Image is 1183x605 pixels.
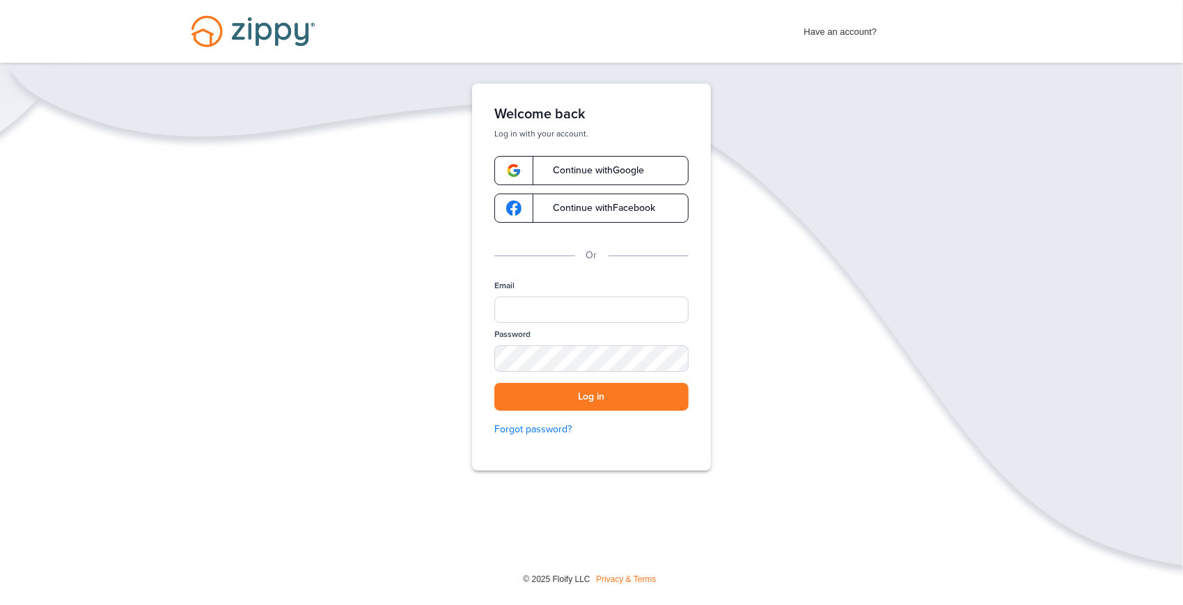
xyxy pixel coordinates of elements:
[494,297,689,323] input: Email
[539,166,644,175] span: Continue with Google
[494,128,689,139] p: Log in with your account.
[494,345,689,371] input: Password
[506,163,522,178] img: google-logo
[523,574,590,584] span: © 2025 Floify LLC
[539,203,655,213] span: Continue with Facebook
[506,201,522,216] img: google-logo
[494,156,689,185] a: google-logoContinue withGoogle
[586,248,597,263] p: Or
[494,329,531,340] label: Password
[494,383,689,411] button: Log in
[596,574,656,584] a: Privacy & Terms
[494,422,689,437] a: Forgot password?
[494,106,689,123] h1: Welcome back
[494,280,515,292] label: Email
[494,194,689,223] a: google-logoContinue withFacebook
[804,17,877,40] span: Have an account?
